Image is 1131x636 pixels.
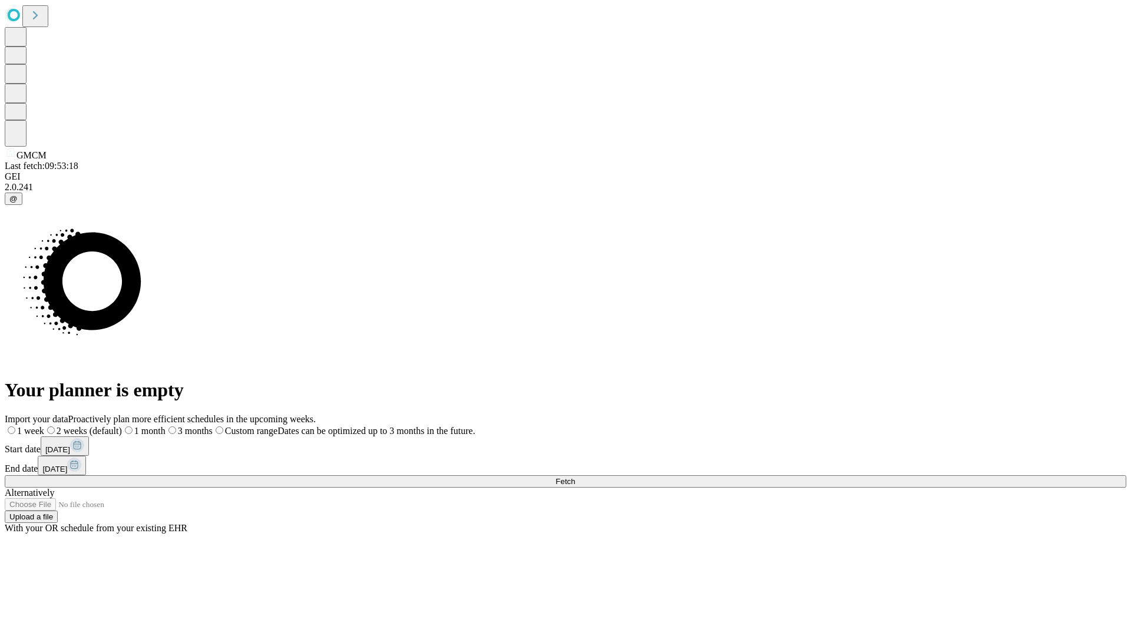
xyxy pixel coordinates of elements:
[68,414,316,424] span: Proactively plan more efficient schedules in the upcoming weeks.
[5,488,54,498] span: Alternatively
[5,171,1126,182] div: GEI
[555,477,575,486] span: Fetch
[9,194,18,203] span: @
[16,150,47,160] span: GMCM
[5,511,58,523] button: Upload a file
[5,161,78,171] span: Last fetch: 09:53:18
[42,465,67,473] span: [DATE]
[216,426,223,434] input: Custom rangeDates can be optimized up to 3 months in the future.
[5,379,1126,401] h1: Your planner is empty
[225,426,277,436] span: Custom range
[5,182,1126,193] div: 2.0.241
[125,426,133,434] input: 1 month
[178,426,213,436] span: 3 months
[45,445,70,454] span: [DATE]
[5,456,1126,475] div: End date
[5,436,1126,456] div: Start date
[277,426,475,436] span: Dates can be optimized up to 3 months in the future.
[41,436,89,456] button: [DATE]
[5,193,22,205] button: @
[17,426,44,436] span: 1 week
[8,426,15,434] input: 1 week
[5,475,1126,488] button: Fetch
[5,414,68,424] span: Import your data
[168,426,176,434] input: 3 months
[57,426,122,436] span: 2 weeks (default)
[5,523,187,533] span: With your OR schedule from your existing EHR
[47,426,55,434] input: 2 weeks (default)
[134,426,166,436] span: 1 month
[38,456,86,475] button: [DATE]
